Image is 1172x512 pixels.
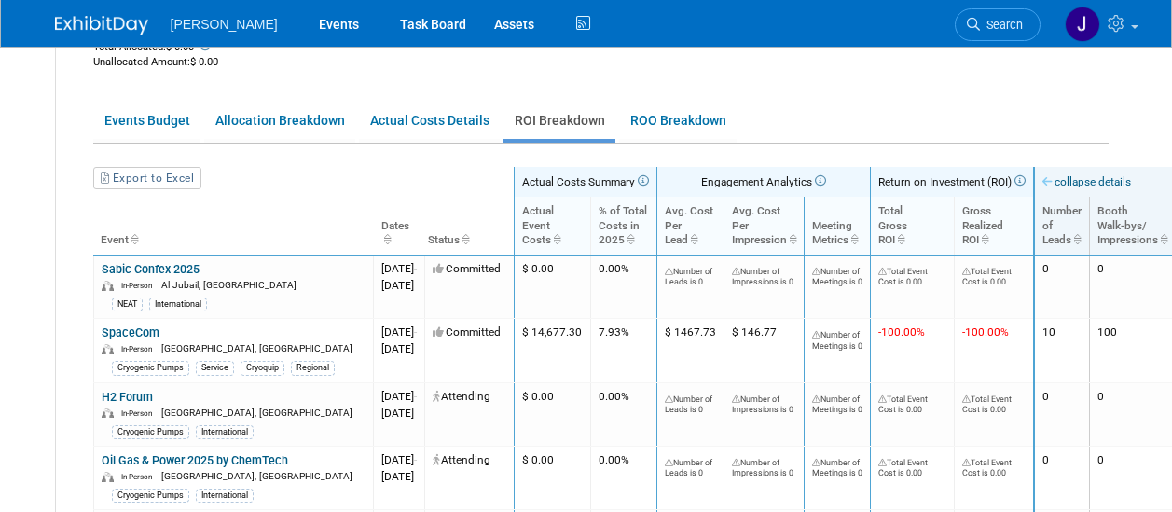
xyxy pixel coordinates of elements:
[656,319,724,382] td: $ 1467.73
[656,197,724,255] th: Avg. CostPerLead: activate to sort column ascending
[599,453,629,466] span: 0.00%
[870,167,1034,197] th: Return on Investment (ROI)
[93,103,200,139] a: Events Budget
[102,408,114,419] img: In-Person Event
[599,390,629,403] span: 0.00%
[1034,197,1090,255] th: NumberofLeads: activate to sort column ascending
[414,262,417,275] span: -
[359,103,500,139] a: Actual Costs Details
[381,390,417,403] span: [DATE]
[381,279,414,292] span: [DATE]
[414,453,417,466] span: -
[102,472,114,482] img: In-Person Event
[812,390,862,416] div: Set the number of meetings (under the Analytics & ROI section of the ROI, Objectives & ROO tab of...
[962,390,1025,416] div: Specify the costs for this event under the [Cost] field of various event tabs (i.e. Booth, Sponso...
[112,425,189,439] div: Cryogenic Pumps
[161,343,352,353] span: [GEOGRAPHIC_DATA], [GEOGRAPHIC_DATA]
[381,407,414,420] span: [DATE]
[161,280,296,290] span: Al Jubail, [GEOGRAPHIC_DATA]
[1065,7,1100,42] img: Jennifer Cheatham
[291,361,335,375] div: Regional
[373,197,424,255] th: Dates : activate to sort column ascending
[204,103,355,139] a: Allocation Breakdown
[424,382,514,446] td: Attending
[121,281,159,290] span: In-Person
[171,17,278,32] span: [PERSON_NAME]
[724,197,804,255] th: Avg. CostPerImpression: activate to sort column ascending
[878,262,947,288] div: Specify the costs for this event under the [Cost] field of various event tabs (i.e. Booth, Sponso...
[381,470,414,483] span: [DATE]
[241,361,284,375] div: Cryoquip
[161,408,352,418] span: [GEOGRAPHIC_DATA], [GEOGRAPHIC_DATA]
[955,197,1034,255] th: GrossRealizedROI: activate to sort column ascending
[1034,382,1090,446] td: 0
[732,390,796,416] div: Set the number of impressions (under the Analytics & ROI section of the ROI, Objectives & ROO tab...
[514,167,656,197] th: Actual Costs Summary
[381,453,417,466] span: [DATE]
[112,298,143,311] div: NEAT
[870,197,955,255] th: TotalGrossROI: activate to sort column ascending
[121,344,159,353] span: In-Person
[93,167,201,189] a: Export to Excel
[878,453,947,479] div: Specify the costs for this event under the [Cost] field of various event tabs (i.e. Booth, Sponso...
[599,325,629,339] span: 7.93%
[424,447,514,510] td: Attending
[102,281,114,291] img: In-Person Event
[514,197,591,255] th: ActualEventCosts: activate to sort column ascending
[514,255,591,318] td: $ 0.00
[112,489,189,503] div: Cryogenic Pumps
[424,197,514,255] th: Status : activate to sort column ascending
[1042,175,1131,188] a: collapse details
[812,453,862,479] div: Set the number of meetings (under the Analytics & ROI section of the ROI, Objectives & ROO tab of...
[514,382,591,446] td: $ 0.00
[878,325,925,339] span: -100.00%
[599,262,629,275] span: 0.00%
[962,325,1009,339] span: -100.00%
[980,18,1023,32] span: Search
[121,408,159,418] span: In-Person
[121,472,159,481] span: In-Person
[55,16,148,35] img: ExhibitDay
[102,344,114,354] img: In-Person Event
[93,197,373,255] th: Event : activate to sort column ascending
[196,361,234,375] div: Service
[414,390,417,403] span: -
[1034,447,1090,510] td: 0
[381,262,417,275] span: [DATE]
[381,342,414,355] span: [DATE]
[732,453,796,479] div: Set the number of impressions (under the Analytics & ROI section of the ROI, Objectives & ROO tab...
[514,447,591,510] td: $ 0.00
[591,197,656,255] th: % of TotalCosts in2025: activate to sort column ascending
[665,453,716,479] div: Set the number of leads generated (under the Analytics & ROI section of the ROI, Objectives & ROO...
[619,103,737,139] a: ROO Breakdown
[1034,319,1090,382] td: 10
[962,453,1025,479] div: Specify the costs for this event under the [Cost] field of various event tabs (i.e. Booth, Sponso...
[196,489,254,503] div: International
[732,262,796,288] div: Set the number of impressions (under the Analytics & ROI section of the ROI, Objectives & ROO tab...
[424,319,514,382] td: Committed
[514,319,591,382] td: $ 14,677.30
[161,471,352,481] span: [GEOGRAPHIC_DATA], [GEOGRAPHIC_DATA]
[955,8,1041,41] a: Search
[812,262,862,288] div: Set the number of meetings (under the Analytics & ROI section of the ROI, Objectives & ROO tab of...
[93,55,275,70] div: :
[102,325,159,339] a: SpaceCom
[962,262,1025,288] div: Specify the costs for this event under the [Cost] field of various event tabs (i.e. Booth, Sponso...
[878,390,947,416] div: Specify the costs for this event under the [Cost] field of various event tabs (i.e. Booth, Sponso...
[656,167,870,197] th: Engagement Analytics
[102,390,153,404] a: H2 Forum
[724,319,804,382] td: $ 146.77
[381,325,417,339] span: [DATE]
[190,56,218,68] span: $ 0.00
[196,425,254,439] div: International
[503,103,615,139] a: ROI Breakdown
[665,390,716,416] div: Set the number of leads generated (under the Analytics & ROI section of the ROI, Objectives & ROO...
[414,325,417,339] span: -
[112,361,189,375] div: Cryogenic Pumps
[424,255,514,318] td: Committed
[102,262,200,276] a: Sabic Confex 2025
[804,197,870,255] th: MeetingMetrics: activate to sort column ascending
[1034,255,1090,318] td: 0
[665,262,716,288] div: Set the number of leads generated (under the Analytics & ROI section of the ROI, Objectives & ROO...
[102,453,288,467] a: Oil Gas & Power 2025 by ChemTech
